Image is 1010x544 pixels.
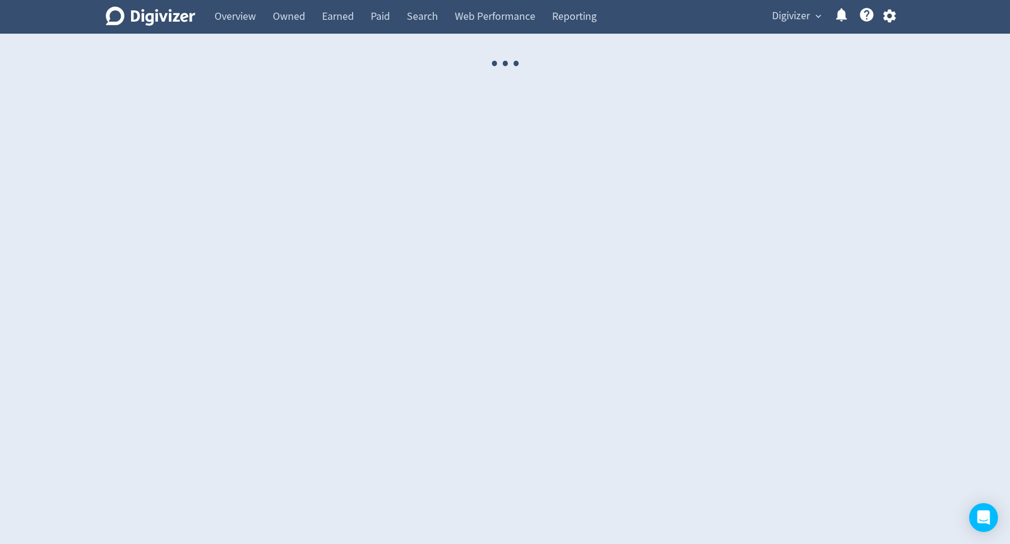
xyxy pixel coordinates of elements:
div: Open Intercom Messenger [969,503,998,532]
span: expand_more [813,11,824,22]
span: · [511,34,522,94]
span: · [500,34,511,94]
span: Digivizer [772,7,810,26]
button: Digivizer [768,7,824,26]
span: · [489,34,500,94]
